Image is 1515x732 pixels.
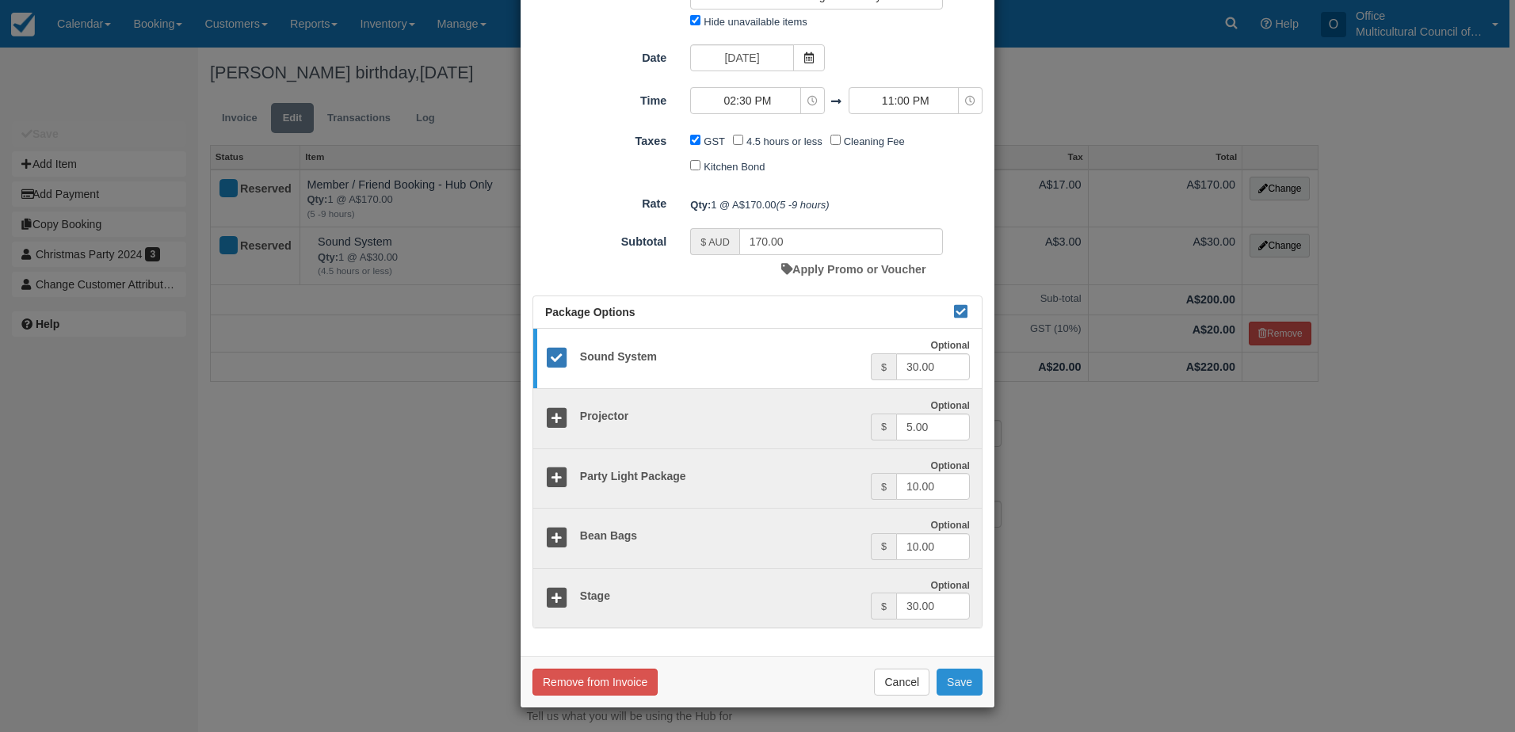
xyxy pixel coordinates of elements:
[533,448,982,509] a: Party Light Package Optional $
[930,340,970,351] strong: Optional
[521,128,678,150] label: Taxes
[690,87,824,114] button: 02:30 PM
[691,93,803,109] span: 02:30 PM
[874,669,929,696] button: Cancel
[568,410,871,422] h5: Projector
[568,351,871,363] h5: Sound System
[521,228,678,250] label: Subtotal
[521,190,678,212] label: Rate
[930,520,970,531] strong: Optional
[704,161,765,173] label: Kitchen Bond
[568,471,871,482] h5: Party Light Package
[746,135,822,147] label: 4.5 hours or less
[930,400,970,411] strong: Optional
[568,530,871,542] h5: Bean Bags
[881,421,887,433] small: $
[930,460,970,471] strong: Optional
[568,590,871,602] h5: Stage
[521,44,678,67] label: Date
[704,16,807,28] label: Hide unavailable items
[533,388,982,449] a: Projector Optional $
[881,601,887,612] small: $
[533,508,982,569] a: Bean Bags Optional $
[844,135,905,147] label: Cleaning Fee
[937,669,983,696] button: Save
[678,192,994,218] div: 1 @ A$170.00
[521,87,678,109] label: Time
[700,237,729,248] small: $ AUD
[849,93,962,109] span: 11:00 PM
[532,669,658,696] button: Remove from Invoice
[690,199,711,211] strong: Qty
[533,329,982,389] a: Sound System Optional $
[930,580,970,591] strong: Optional
[849,87,983,114] button: 11:00 PM
[781,263,925,276] a: Apply Promo or Voucher
[704,135,725,147] label: GST
[777,199,830,211] em: (5 -9 hours)
[881,362,887,373] small: $
[545,306,635,318] span: Package Options
[881,482,887,493] small: $
[533,568,982,628] a: Stage Optional $
[881,541,887,552] small: $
